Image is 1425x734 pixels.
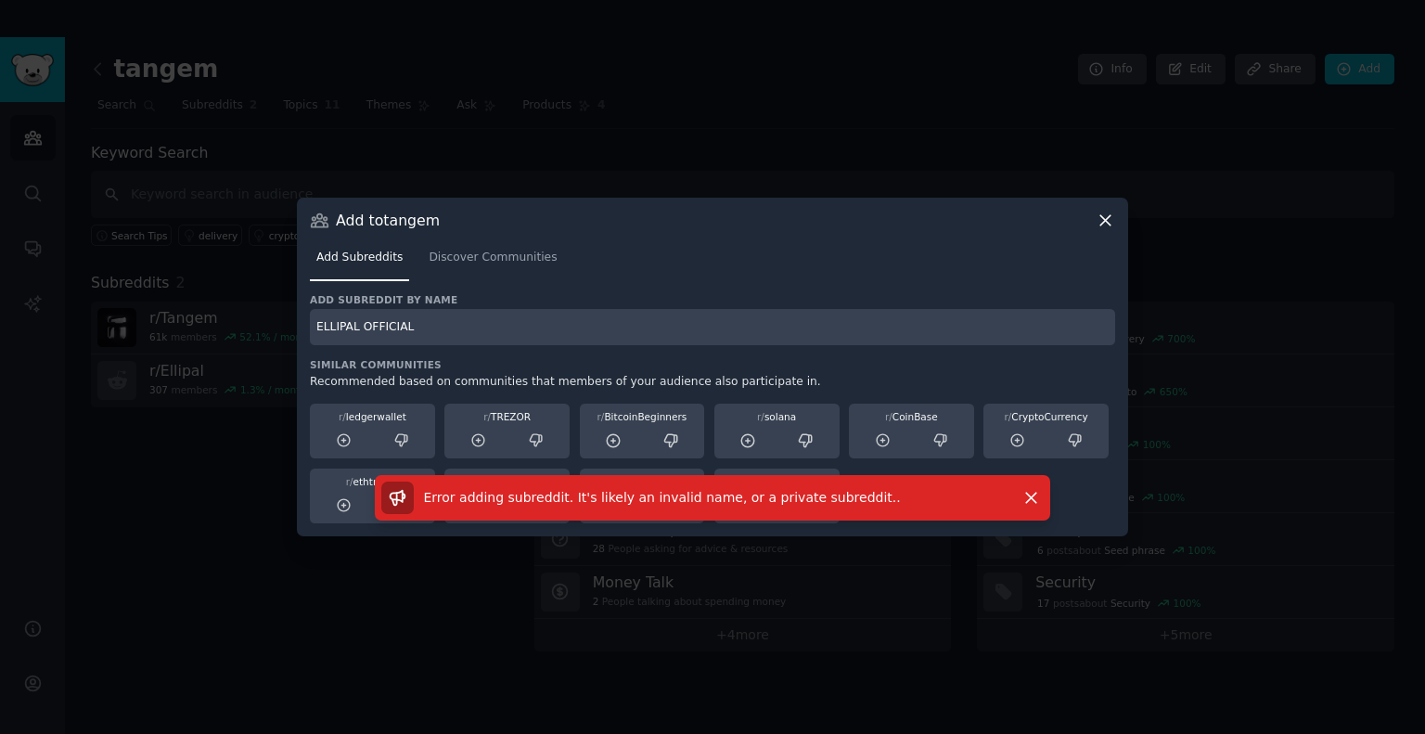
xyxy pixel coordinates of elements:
[316,250,403,266] span: Add Subreddits
[310,309,1115,345] input: Enter subreddit name and press enter
[483,411,491,422] span: r/
[310,243,409,281] a: Add Subreddits
[310,293,1115,306] h3: Add subreddit by name
[339,411,346,422] span: r/
[757,411,764,422] span: r/
[597,411,605,422] span: r/
[336,211,440,230] h3: Add to tangem
[990,410,1102,423] div: CryptoCurrency
[422,243,563,281] a: Discover Communities
[586,410,699,423] div: BitcoinBeginners
[424,490,901,505] span: Error adding subreddit. It's likely an invalid name, or a private subreddit. .
[451,410,563,423] div: TREZOR
[885,411,892,422] span: r/
[310,358,1115,371] h3: Similar Communities
[855,410,968,423] div: CoinBase
[429,250,557,266] span: Discover Communities
[721,410,833,423] div: solana
[316,410,429,423] div: ledgerwallet
[1005,411,1012,422] span: r/
[310,374,1115,391] div: Recommended based on communities that members of your audience also participate in.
